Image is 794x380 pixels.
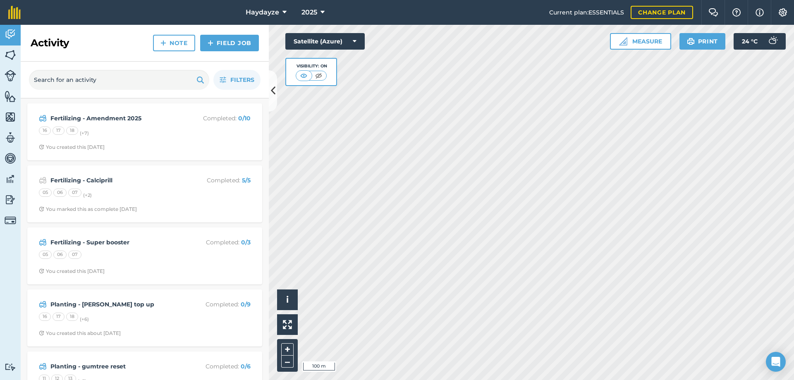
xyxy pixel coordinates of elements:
[238,115,251,122] strong: 0 / 10
[39,127,51,135] div: 16
[185,114,251,123] p: Completed :
[39,206,44,212] img: Clock with arrow pointing clockwise
[39,237,47,247] img: svg+xml;base64,PD94bWwgdmVyc2lvbj0iMS4wIiBlbmNvZGluZz0idXRmLTgiPz4KPCEtLSBHZW5lcmF0b3I6IEFkb2JlIE...
[277,289,298,310] button: i
[53,127,65,135] div: 17
[68,189,81,197] div: 07
[39,206,137,213] div: You marked this as complete [DATE]
[242,177,251,184] strong: 5 / 5
[299,72,309,80] img: svg+xml;base64,PHN2ZyB4bWxucz0iaHR0cDovL3d3dy53My5vcmcvMjAwMC9zdmciIHdpZHRoPSI1MCIgaGVpZ2h0PSI0MC...
[32,294,257,342] a: Planting - [PERSON_NAME] top upCompleted: 0/9161718(+6)Clock with arrow pointing clockwiseYou cre...
[185,176,251,185] p: Completed :
[281,356,294,368] button: –
[549,8,624,17] span: Current plan : ESSENTIALS
[5,70,16,81] img: svg+xml;base64,PD94bWwgdmVyc2lvbj0iMS4wIiBlbmNvZGluZz0idXRmLTgiPz4KPCEtLSBHZW5lcmF0b3I6IEFkb2JlIE...
[39,144,105,151] div: You created this [DATE]
[66,127,78,135] div: 18
[301,7,317,17] span: 2025
[631,6,693,19] a: Change plan
[185,362,251,371] p: Completed :
[764,33,781,50] img: svg+xml;base64,PD94bWwgdmVyc2lvbj0iMS4wIiBlbmNvZGluZz0idXRmLTgiPz4KPCEtLSBHZW5lcmF0b3I6IEFkb2JlIE...
[708,8,718,17] img: Two speech bubbles overlapping with the left bubble in the forefront
[241,301,251,308] strong: 0 / 9
[246,7,279,17] span: Haydayze
[39,189,52,197] div: 05
[66,313,78,321] div: 18
[196,75,204,85] img: svg+xml;base64,PHN2ZyB4bWxucz0iaHR0cDovL3d3dy53My5vcmcvMjAwMC9zdmciIHdpZHRoPSIxOSIgaGVpZ2h0PSIyNC...
[53,251,67,259] div: 06
[31,36,69,50] h2: Activity
[50,238,182,247] strong: Fertilizing - Super booster
[5,173,16,185] img: svg+xml;base64,PD94bWwgdmVyc2lvbj0iMS4wIiBlbmNvZGluZz0idXRmLTgiPz4KPCEtLSBHZW5lcmF0b3I6IEFkb2JlIE...
[39,330,121,337] div: You created this about [DATE]
[68,251,81,259] div: 07
[80,316,89,322] small: (+ 6 )
[766,352,786,372] div: Open Intercom Messenger
[285,33,365,50] button: Satellite (Azure)
[296,63,327,69] div: Visibility: On
[679,33,726,50] button: Print
[29,70,209,90] input: Search for an activity
[39,251,52,259] div: 05
[313,72,324,80] img: svg+xml;base64,PHN2ZyB4bWxucz0iaHR0cDovL3d3dy53My5vcmcvMjAwMC9zdmciIHdpZHRoPSI1MCIgaGVpZ2h0PSI0MC...
[53,313,65,321] div: 17
[208,38,213,48] img: svg+xml;base64,PHN2ZyB4bWxucz0iaHR0cDovL3d3dy53My5vcmcvMjAwMC9zdmciIHdpZHRoPSIxNCIgaGVpZ2h0PSIyNC...
[5,194,16,206] img: svg+xml;base64,PD94bWwgdmVyc2lvbj0iMS4wIiBlbmNvZGluZz0idXRmLTgiPz4KPCEtLSBHZW5lcmF0b3I6IEFkb2JlIE...
[80,130,89,136] small: (+ 7 )
[160,38,166,48] img: svg+xml;base64,PHN2ZyB4bWxucz0iaHR0cDovL3d3dy53My5vcmcvMjAwMC9zdmciIHdpZHRoPSIxNCIgaGVpZ2h0PSIyNC...
[50,300,182,309] strong: Planting - [PERSON_NAME] top up
[5,363,16,371] img: svg+xml;base64,PD94bWwgdmVyc2lvbj0iMS4wIiBlbmNvZGluZz0idXRmLTgiPz4KPCEtLSBHZW5lcmF0b3I6IEFkb2JlIE...
[185,300,251,309] p: Completed :
[283,320,292,329] img: Four arrows, one pointing top left, one top right, one bottom right and the last bottom left
[281,343,294,356] button: +
[32,108,257,155] a: Fertilizing - Amendment 2025Completed: 0/10161718(+7)Clock with arrow pointing clockwiseYou creat...
[39,330,44,336] img: Clock with arrow pointing clockwise
[39,175,47,185] img: svg+xml;base64,PD94bWwgdmVyc2lvbj0iMS4wIiBlbmNvZGluZz0idXRmLTgiPz4KPCEtLSBHZW5lcmF0b3I6IEFkb2JlIE...
[50,176,182,185] strong: Fertilizing - Calciprill
[687,36,695,46] img: svg+xml;base64,PHN2ZyB4bWxucz0iaHR0cDovL3d3dy53My5vcmcvMjAwMC9zdmciIHdpZHRoPSIxOSIgaGVpZ2h0PSIyNC...
[39,144,44,150] img: Clock with arrow pointing clockwise
[39,361,47,371] img: svg+xml;base64,PD94bWwgdmVyc2lvbj0iMS4wIiBlbmNvZGluZz0idXRmLTgiPz4KPCEtLSBHZW5lcmF0b3I6IEFkb2JlIE...
[241,239,251,246] strong: 0 / 3
[230,75,254,84] span: Filters
[5,152,16,165] img: svg+xml;base64,PD94bWwgdmVyc2lvbj0iMS4wIiBlbmNvZGluZz0idXRmLTgiPz4KPCEtLSBHZW5lcmF0b3I6IEFkb2JlIE...
[619,37,627,45] img: Ruler icon
[53,189,67,197] div: 06
[732,8,741,17] img: A question mark icon
[200,35,259,51] a: Field Job
[5,111,16,123] img: svg+xml;base64,PHN2ZyB4bWxucz0iaHR0cDovL3d3dy53My5vcmcvMjAwMC9zdmciIHdpZHRoPSI1NiIgaGVpZ2h0PSI2MC...
[286,294,289,305] span: i
[5,49,16,61] img: svg+xml;base64,PHN2ZyB4bWxucz0iaHR0cDovL3d3dy53My5vcmcvMjAwMC9zdmciIHdpZHRoPSI1NiIgaGVpZ2h0PSI2MC...
[5,28,16,41] img: svg+xml;base64,PD94bWwgdmVyc2lvbj0iMS4wIiBlbmNvZGluZz0idXRmLTgiPz4KPCEtLSBHZW5lcmF0b3I6IEFkb2JlIE...
[32,170,257,217] a: Fertilizing - CalciprillCompleted: 5/5050607(+2)Clock with arrow pointing clockwiseYou marked thi...
[50,114,182,123] strong: Fertilizing - Amendment 2025
[241,363,251,370] strong: 0 / 6
[742,33,758,50] span: 24 ° C
[153,35,195,51] a: Note
[756,7,764,17] img: svg+xml;base64,PHN2ZyB4bWxucz0iaHR0cDovL3d3dy53My5vcmcvMjAwMC9zdmciIHdpZHRoPSIxNyIgaGVpZ2h0PSIxNy...
[32,232,257,280] a: Fertilizing - Super boosterCompleted: 0/3050607Clock with arrow pointing clockwiseYou created thi...
[213,70,261,90] button: Filters
[39,268,44,274] img: Clock with arrow pointing clockwise
[39,299,47,309] img: svg+xml;base64,PD94bWwgdmVyc2lvbj0iMS4wIiBlbmNvZGluZz0idXRmLTgiPz4KPCEtLSBHZW5lcmF0b3I6IEFkb2JlIE...
[83,192,92,198] small: (+ 2 )
[5,215,16,226] img: svg+xml;base64,PD94bWwgdmVyc2lvbj0iMS4wIiBlbmNvZGluZz0idXRmLTgiPz4KPCEtLSBHZW5lcmF0b3I6IEFkb2JlIE...
[5,90,16,103] img: svg+xml;base64,PHN2ZyB4bWxucz0iaHR0cDovL3d3dy53My5vcmcvMjAwMC9zdmciIHdpZHRoPSI1NiIgaGVpZ2h0PSI2MC...
[778,8,788,17] img: A cog icon
[50,362,182,371] strong: Planting - gumtree reset
[39,268,105,275] div: You created this [DATE]
[610,33,671,50] button: Measure
[5,131,16,144] img: svg+xml;base64,PD94bWwgdmVyc2lvbj0iMS4wIiBlbmNvZGluZz0idXRmLTgiPz4KPCEtLSBHZW5lcmF0b3I6IEFkb2JlIE...
[8,6,21,19] img: fieldmargin Logo
[734,33,786,50] button: 24 °C
[185,238,251,247] p: Completed :
[39,313,51,321] div: 16
[39,113,47,123] img: svg+xml;base64,PD94bWwgdmVyc2lvbj0iMS4wIiBlbmNvZGluZz0idXRmLTgiPz4KPCEtLSBHZW5lcmF0b3I6IEFkb2JlIE...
